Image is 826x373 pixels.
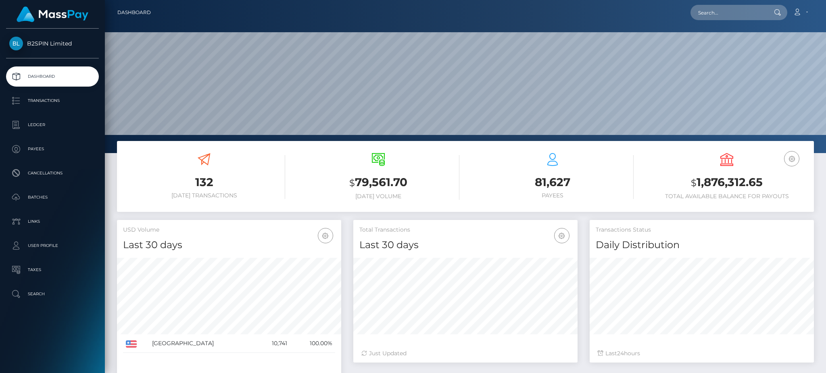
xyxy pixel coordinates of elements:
[9,167,96,179] p: Cancellations
[6,187,99,207] a: Batches
[646,174,808,191] h3: 1,876,312.65
[359,238,572,252] h4: Last 30 days
[9,288,96,300] p: Search
[598,349,806,358] div: Last hours
[123,174,285,190] h3: 132
[471,174,634,190] h3: 81,627
[126,340,137,348] img: US.png
[359,226,572,234] h5: Total Transactions
[9,191,96,203] p: Batches
[9,37,23,50] img: B2SPIN Limited
[123,192,285,199] h6: [DATE] Transactions
[6,139,99,159] a: Payees
[6,91,99,111] a: Transactions
[6,236,99,256] a: User Profile
[349,177,355,189] small: $
[9,119,96,131] p: Ledger
[617,350,624,357] span: 24
[6,284,99,304] a: Search
[471,192,634,199] h6: Payees
[9,70,96,83] p: Dashboard
[6,66,99,87] a: Dashboard
[123,226,335,234] h5: USD Volume
[6,211,99,232] a: Links
[9,240,96,252] p: User Profile
[596,226,808,234] h5: Transactions Status
[9,143,96,155] p: Payees
[690,5,766,20] input: Search...
[6,115,99,135] a: Ledger
[297,193,459,200] h6: [DATE] Volume
[117,4,151,21] a: Dashboard
[6,40,99,47] span: B2SPIN Limited
[691,177,697,189] small: $
[123,238,335,252] h4: Last 30 days
[149,334,257,353] td: [GEOGRAPHIC_DATA]
[9,95,96,107] p: Transactions
[9,216,96,228] p: Links
[297,174,459,191] h3: 79,561.70
[9,264,96,276] p: Taxes
[361,349,569,358] div: Just Updated
[596,238,808,252] h4: Daily Distribution
[290,334,335,353] td: 100.00%
[6,260,99,280] a: Taxes
[646,193,808,200] h6: Total Available Balance for Payouts
[6,163,99,183] a: Cancellations
[17,6,88,22] img: MassPay Logo
[257,334,290,353] td: 10,741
